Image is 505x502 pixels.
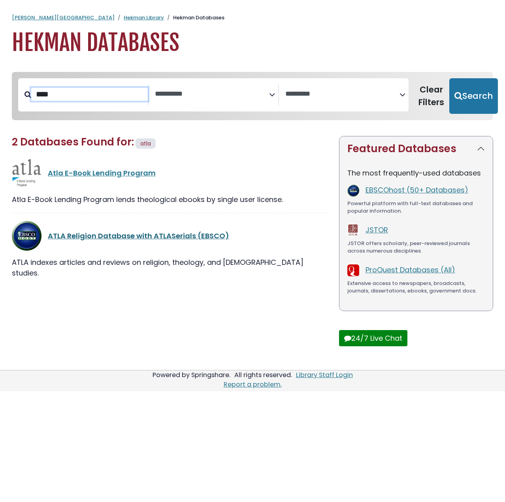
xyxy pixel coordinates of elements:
nav: Search filters [12,72,493,120]
div: Powered by Springshare. [151,370,232,379]
nav: breadcrumb [12,14,493,22]
div: Extensive access to newspapers, broadcasts, journals, dissertations, ebooks, government docs. [347,279,485,295]
a: JSTOR [366,225,388,235]
a: EBSCOhost (50+ Databases) [366,185,468,195]
h1: Hekman Databases [12,30,493,56]
textarea: Search [155,90,269,98]
button: Submit for Search Results [449,78,498,114]
a: ATLA Religion Database with ATLASerials (EBSCO) [48,231,229,241]
a: Library Staff Login [296,370,353,379]
div: Powerful platform with full-text databases and popular information. [347,200,485,215]
li: Hekman Databases [164,14,224,22]
button: 24/7 Live Chat [339,330,407,346]
p: The most frequently-used databases [347,168,485,178]
div: Atla E-Book Lending Program lends theological ebooks by single user license. [12,194,330,205]
a: Atla E-Book Lending Program [48,168,156,178]
button: Clear Filters [413,78,449,114]
input: Search database by title or keyword [31,88,148,101]
textarea: Search [285,90,399,98]
a: Hekman Library [124,14,164,21]
div: JSTOR offers scholarly, peer-reviewed journals across numerous disciplines. [347,240,485,255]
span: 2 Databases Found for: [12,135,134,149]
div: ATLA indexes articles and reviews on religion, theology, and [DEMOGRAPHIC_DATA] studies. [12,257,330,278]
a: ProQuest Databases (All) [366,265,455,275]
a: [PERSON_NAME][GEOGRAPHIC_DATA] [12,14,115,21]
a: Report a problem. [224,380,282,389]
button: Featured Databases [339,136,493,161]
div: All rights reserved. [233,370,293,379]
span: atla [140,140,151,147]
